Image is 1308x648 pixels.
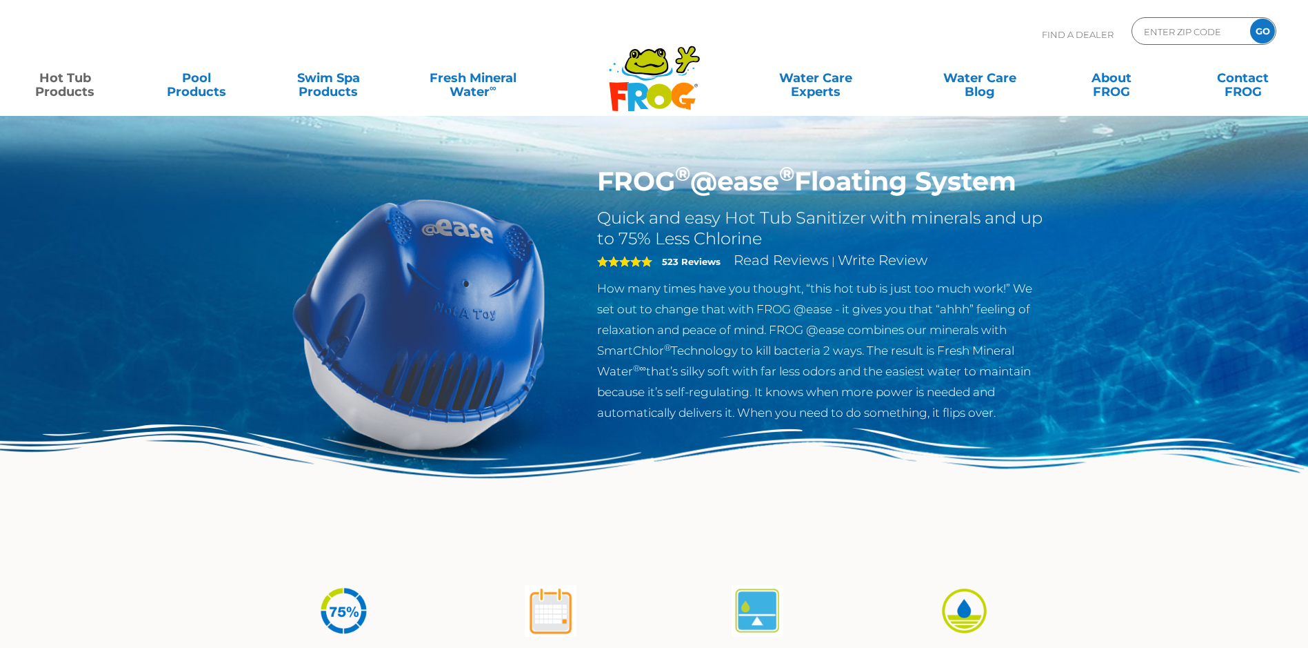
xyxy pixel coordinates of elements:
img: atease-icon-shock-once [525,585,576,637]
a: Fresh MineralWater∞ [409,64,537,92]
a: PoolProducts [145,64,248,92]
a: AboutFROG [1060,64,1163,92]
a: ContactFROG [1191,64,1294,92]
h2: Quick and easy Hot Tub Sanitizer with minerals and up to 75% Less Chlorine [597,208,1047,249]
a: Swim SpaProducts [277,64,380,92]
sup: ® [779,161,794,186]
sup: ∞ [490,82,496,93]
a: Write Review [838,252,927,268]
a: Water CareExperts [733,64,899,92]
img: hot-tub-product-atease-system.png [261,166,577,482]
img: icon-atease-75percent-less [318,585,370,637]
h1: FROG @ease Floating System [597,166,1047,197]
img: atease-icon-self-regulates [732,585,783,637]
p: Find A Dealer [1042,17,1114,52]
sup: ® [664,342,671,353]
span: 5 [597,256,652,267]
input: GO [1250,19,1275,43]
p: How many times have you thought, “this hot tub is just too much work!” We set out to change that ... [597,278,1047,423]
a: Read Reviews [734,252,829,268]
img: icon-atease-easy-on [938,585,990,637]
span: | [832,255,835,268]
img: Frog Products Logo [601,28,707,112]
a: Water CareBlog [928,64,1031,92]
strong: 523 Reviews [662,256,721,267]
sup: ® [675,161,690,186]
a: Hot TubProducts [14,64,117,92]
sup: ®∞ [633,363,646,373]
